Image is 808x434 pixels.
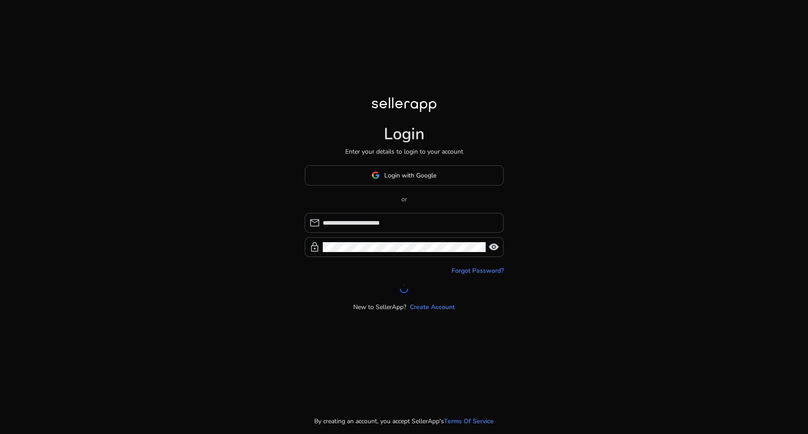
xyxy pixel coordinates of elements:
a: Forgot Password? [452,266,504,275]
span: Login with Google [384,171,436,180]
img: google-logo.svg [372,171,380,179]
span: lock [309,242,320,252]
h1: Login [384,124,425,144]
p: or [305,195,504,204]
button: Login with Google [305,165,504,186]
p: New to SellerApp? [353,302,406,312]
span: mail [309,217,320,228]
a: Terms Of Service [444,416,494,426]
a: Create Account [410,302,455,312]
p: Enter your details to login to your account [345,147,463,156]
span: visibility [488,242,499,252]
